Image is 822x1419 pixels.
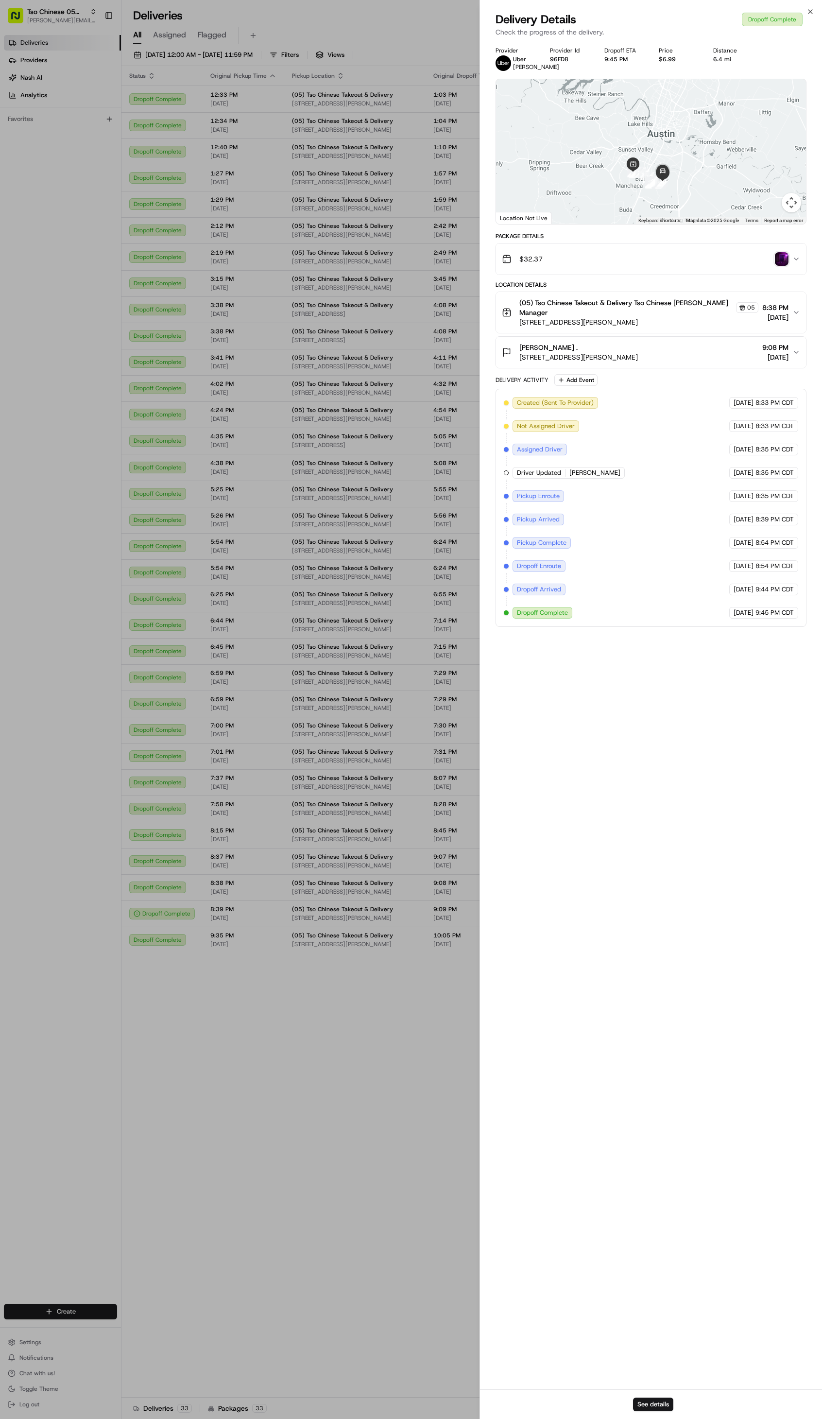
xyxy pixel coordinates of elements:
[644,172,654,183] div: 12
[755,468,794,477] span: 8:35 PM CDT
[657,176,668,187] div: 30
[762,343,788,352] span: 9:08 PM
[734,608,753,617] span: [DATE]
[734,585,753,594] span: [DATE]
[627,167,638,177] div: 8
[496,376,548,384] div: Delivery Activity
[496,292,806,333] button: (05) Tso Chinese Takeout & Delivery Tso Chinese [PERSON_NAME] Manager05[STREET_ADDRESS][PERSON_NA...
[519,343,578,352] span: [PERSON_NAME] .
[645,177,656,188] div: 26
[747,304,755,311] span: 05
[496,47,534,54] div: Provider
[755,445,794,454] span: 8:35 PM CDT
[713,47,752,54] div: Distance
[734,492,753,501] span: [DATE]
[639,169,650,180] div: 11
[519,254,543,264] span: $32.37
[517,398,594,407] span: Created (Sent To Provider)
[513,63,559,71] span: [PERSON_NAME]
[517,492,560,501] span: Pickup Enroute
[762,312,788,322] span: [DATE]
[554,374,598,386] button: Add Event
[631,167,641,177] div: 9
[496,27,806,37] p: Check the progress of the delivery.
[496,12,576,27] span: Delivery Details
[734,468,753,477] span: [DATE]
[762,303,788,312] span: 8:38 PM
[713,55,752,63] div: 6.4 mi
[734,515,753,524] span: [DATE]
[550,55,568,63] button: 96FD8
[496,55,511,71] img: uber-new-logo.jpeg
[755,538,794,547] span: 8:54 PM CDT
[764,218,803,223] a: Report a map error
[633,1398,673,1411] button: See details
[755,492,794,501] span: 8:35 PM CDT
[755,585,794,594] span: 9:44 PM CDT
[745,218,758,223] a: Terms (opens in new tab)
[517,585,561,594] span: Dropoff Arrived
[517,445,563,454] span: Assigned Driver
[517,562,561,571] span: Dropoff Enroute
[498,211,531,224] img: Google
[762,352,788,362] span: [DATE]
[496,232,806,240] div: Package Details
[646,176,657,187] div: 13
[734,562,753,571] span: [DATE]
[755,398,794,407] span: 8:33 PM CDT
[517,422,575,431] span: Not Assigned Driver
[649,176,659,187] div: 28
[734,422,753,431] span: [DATE]
[775,252,788,266] img: photo_proof_of_delivery image
[635,167,646,178] div: 10
[517,468,561,477] span: Driver Updated
[519,298,734,317] span: (05) Tso Chinese Takeout & Delivery Tso Chinese [PERSON_NAME] Manager
[517,608,568,617] span: Dropoff Complete
[638,217,680,224] button: Keyboard shortcuts
[569,468,620,477] span: [PERSON_NAME]
[517,515,560,524] span: Pickup Arrived
[513,55,526,63] span: Uber
[755,422,794,431] span: 8:33 PM CDT
[659,55,698,63] div: $6.99
[517,538,566,547] span: Pickup Complete
[686,218,739,223] span: Map data ©2025 Google
[550,47,589,54] div: Provider Id
[734,445,753,454] span: [DATE]
[659,47,698,54] div: Price
[496,337,806,368] button: [PERSON_NAME] .[STREET_ADDRESS][PERSON_NAME]9:08 PM[DATE]
[734,398,753,407] span: [DATE]
[755,608,794,617] span: 9:45 PM CDT
[519,317,758,327] span: [STREET_ADDRESS][PERSON_NAME]
[734,538,753,547] span: [DATE]
[646,177,657,188] div: 27
[519,352,638,362] span: [STREET_ADDRESS][PERSON_NAME]
[498,211,531,224] a: Open this area in Google Maps (opens a new window)
[604,55,643,63] div: 9:45 PM
[496,212,552,224] div: Location Not Live
[755,562,794,571] span: 8:54 PM CDT
[755,515,794,524] span: 8:39 PM CDT
[782,193,801,212] button: Map camera controls
[655,178,666,189] div: 29
[604,47,643,54] div: Dropoff ETA
[496,281,806,289] div: Location Details
[496,243,806,275] button: $32.37photo_proof_of_delivery image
